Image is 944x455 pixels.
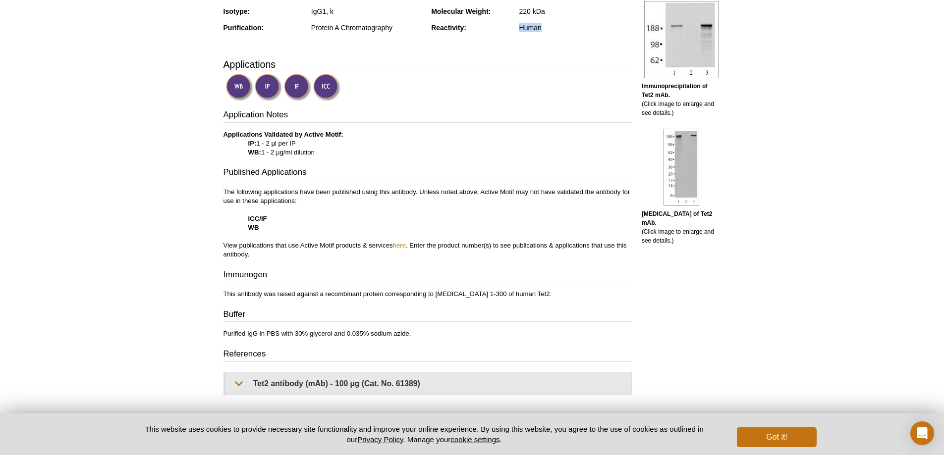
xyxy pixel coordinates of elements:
h3: Applications [223,57,632,72]
div: 220 kDa [519,7,632,16]
strong: ICC/IF [248,215,267,222]
p: 1 - 2 µl per IP 1 - 2 µg/ml dilution [223,130,632,157]
img: Immunocytochemistry Validated [313,74,340,101]
strong: WB: [248,149,261,156]
img: Tet2 antibody (mAb) tested by immunoprecipitation. [644,1,719,78]
b: Applications Validated by Active Motif: [223,131,343,138]
h3: Immunogen [223,269,632,283]
strong: Reactivity: [431,24,466,32]
p: (Click image to enlarge and see details.) [642,209,721,245]
strong: IP: [248,140,257,147]
img: Immunofluorescence Validated [284,74,311,101]
div: Human [519,23,632,32]
a: Privacy Policy [357,435,403,444]
b: Immunoprecipitation of Tet2 mAb. [642,83,708,99]
button: cookie settings [450,435,500,444]
p: (Click image to enlarge and see details.) [642,82,721,117]
strong: Molecular Weight: [431,7,491,15]
div: Open Intercom Messenger [910,421,934,445]
h3: Application Notes [223,109,632,123]
h3: References [223,348,632,362]
div: Protein A Chromatography [311,23,424,32]
p: This antibody was raised against a recombinant protein corresponding to [MEDICAL_DATA] 1-300 of h... [223,290,632,299]
strong: Purification: [223,24,264,32]
b: [MEDICAL_DATA] of Tet2 mAb. [642,210,713,226]
strong: Isotype: [223,7,250,15]
h3: Published Applications [223,166,632,180]
p: This website uses cookies to provide necessary site functionality and improve your online experie... [128,424,721,445]
div: IgG1, k [311,7,424,16]
summary: Tet2 antibody (mAb) - 100 µg (Cat. No. 61389) [225,372,631,395]
a: here [393,242,406,249]
h3: Buffer [223,308,632,322]
p: Purified IgG in PBS with 30% glycerol and 0.035% sodium azide. [223,329,632,338]
img: Immunoprecipitation Validated [255,74,282,101]
p: The following applications have been published using this antibody. Unless noted above, Active Mo... [223,188,632,259]
img: Western Blot Validated [226,74,253,101]
strong: WB [248,224,259,231]
img: Tet2 antibody (mAb) tested by Western blot. [664,129,699,206]
button: Got it! [737,427,816,447]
